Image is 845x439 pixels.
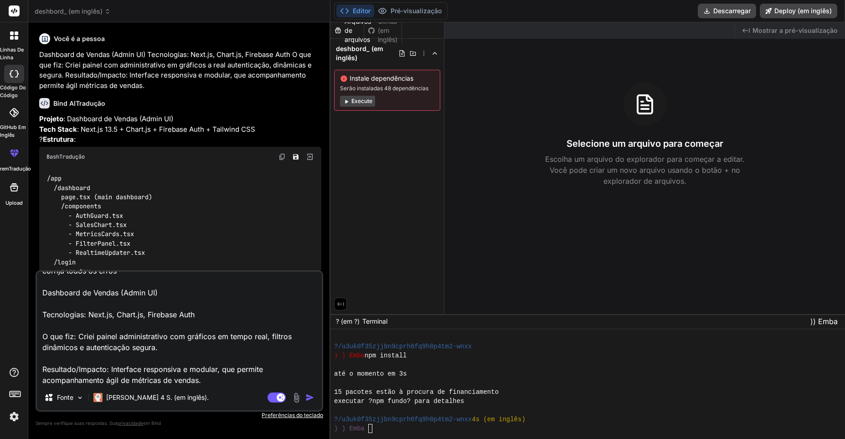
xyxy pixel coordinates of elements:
span: Terminal [362,317,387,326]
span: Serão instaladas 48 dependências [340,85,434,92]
p: Fonte [57,393,73,402]
span: deshbord_ (em inglês) [35,7,111,16]
label: Upload [5,199,23,207]
div: Github (em inglês) [364,17,402,44]
code: /app /dashboard page.tsx (main dashboard) /components - AuthGuard.tsx - SalesChart.tsx - MetricsC... [46,174,152,341]
img: Marcar os modelos [76,394,84,402]
button: )) Emba [809,314,840,329]
img: Abrir no Navegador [306,153,314,161]
span: ) ) Emba [334,424,365,433]
h3: Selecione um arquivo para começar [567,137,723,150]
span: 4s (em inglês) [472,415,526,424]
p: Escolha um arquivo do explorador para começar a editar. Você pode criar um novo arquivo usando o ... [543,154,747,186]
p: [PERSON_NAME] 4 S. (em inglês). [106,393,209,402]
h6: Bind AITradução [53,99,105,108]
span: npm install [365,351,407,360]
span: BashTradução [46,153,85,160]
img: As configurações [6,409,22,424]
span: Mostrar a pré-visualização [752,26,838,35]
strong: Estrutura [43,135,74,144]
textarea: corrija todos os erros Dashboard de Vendas (Admin UI) Tecnologias: Next.js, Chart.js, Firebase Au... [37,272,322,385]
span: deshbord_ (em inglês) [336,44,398,62]
img: Claude 4 SonetoTradução [93,393,103,402]
button: Salvar o arquivo [289,150,302,163]
button: Deploy (em inglês) [760,4,837,18]
h6: Você é a pessoa [54,34,105,43]
p: : Dashboard de Vendas (Admin UI) : Next.js 13.5 + Chart.js + Firebase Auth + Tailwind CSS ? : [39,114,321,145]
span: ? (em ?) [336,317,360,326]
strong: Tech Stack [39,125,77,134]
button: Descarregar [698,4,756,18]
button: Pré-visualização [374,5,445,17]
span: executar ?npm fundo? para detalhes [334,397,464,406]
span: ?/u3uk0f35zjjbn9cprh6fq9h0p4tm2-wnxx [334,415,472,424]
img: Fixação [291,393,302,403]
img: ícone [305,393,314,402]
span: até o momento em 3s [334,369,407,378]
p: Preferências do teclado [36,412,323,419]
div: Arquivos de arquivos [330,17,364,44]
strong: Projeto [39,114,63,123]
span: ?/u3uk0f35zjjbn9cprh6fq9h0p4tm2-wnxx [334,342,472,351]
span: ) ) Emba [334,351,365,360]
span: Instale dependências [340,74,434,83]
span: 15 pacotes estão à procura de financiamento [334,387,499,397]
button: Execute [340,96,375,107]
p: Dashboard de Vendas (Admin UI) Tecnologias: Next.js, Chart.js, Firebase Auth O que que fiz: Criei... [39,50,321,91]
span: ) Emba [813,317,838,326]
button: Editor [336,5,374,17]
p: Sempre verifique suas respostas. Sua em Bind [36,419,323,428]
span: privacidade [118,420,143,426]
img: Cópia [278,153,286,160]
